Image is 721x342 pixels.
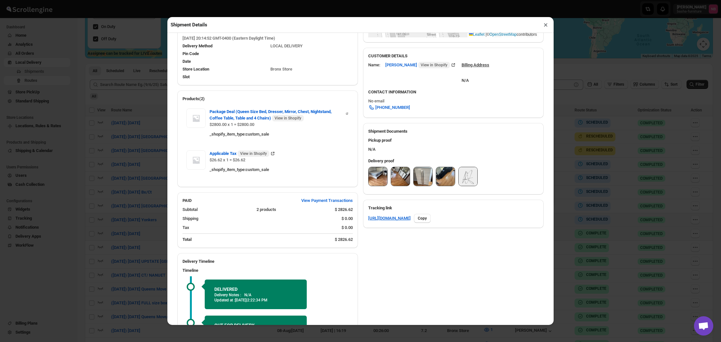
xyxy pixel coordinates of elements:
u: Billing Address [462,62,489,67]
img: wp3eKvumUOqdHqlI3pXaK.png [459,167,477,186]
h3: CUSTOMER DETAILS [368,53,538,59]
a: Leaflet [469,32,484,37]
img: Item [186,109,206,128]
h2: OUT FOR DELIVERY [214,322,297,328]
a: OpenStreetMap [490,32,517,37]
div: Shipping [183,215,336,222]
span: [PERSON_NAME] [385,62,450,68]
span: Store Location [183,67,209,71]
p: Updated at : [214,298,297,303]
a: Package Deal (Queen Size Bed, Dresser, Mirror, Chest, Nightstand, Coffee Table, Table and 4 Chair... [210,109,349,114]
span: View in Shopify [240,151,267,156]
span: Date [183,59,191,64]
span: [DATE] 20:14:52 GMT-0400 (Eastern Daylight Time) [183,36,275,41]
h2: Delivery Timeline [183,258,353,265]
button: Copy [414,214,431,223]
span: Pin Code [183,51,199,56]
span: Package Deal (Queen Size Bed, Dresser, Mirror, Chest, Nightstand, Coffee Table, Table and 4 Chairs) [210,109,345,121]
span: Copy [418,216,427,221]
span: [DATE] | 2:22:34 PM [235,298,267,302]
p: N/A [244,292,251,298]
img: Item [186,150,206,170]
a: [PERSON_NAME] View in Shopify [385,62,456,67]
span: | [486,32,487,37]
h2: DELIVERED [214,286,297,292]
h3: CONTACT INFORMATION [368,89,538,95]
div: $ 0.00 [342,224,353,231]
span: No email [368,99,384,103]
span: $2800.00 x 1 = $2800.00 [210,122,254,127]
a: [PHONE_NUMBER] [364,102,414,113]
button: View Payment Transactions [297,195,357,206]
img: 9UXc3_tiEPw6K-ZGE8ALx.jpg [414,167,432,186]
span: LOCAL DELIVERY [270,43,303,48]
h3: Delivery proof [368,158,538,164]
div: 2 products [257,206,330,213]
h2: Shipment Details [171,22,207,28]
span: View in Shopify [421,62,447,68]
h2: PAID [183,197,192,204]
span: Applicable Tax [210,150,269,157]
div: N/A [462,71,489,84]
span: [PHONE_NUMBER] [375,104,410,111]
div: © contributors [467,32,538,37]
p: Delivery Notes : [214,292,241,298]
a: [URL][DOMAIN_NAME] [368,215,411,222]
img: a6TAdv-ejJimZeLwVNrTk.jpg [436,167,455,186]
h3: Tracking link [368,205,538,211]
div: Tax [183,224,336,231]
div: $ 0.00 [342,215,353,222]
h2: Products(2) [183,96,353,102]
span: $26.62 x 1 = $26.62 [210,157,245,162]
a: Open chat [694,316,713,336]
a: Applicable Tax View in Shopify [210,151,276,156]
span: Slot [183,74,190,79]
h3: Timeline [183,267,353,274]
b: Total [183,237,192,242]
h3: Pickup proof [368,137,538,144]
div: $ 2826.62 [335,236,353,243]
span: Bronx Store [270,67,292,71]
div: Name: [368,62,380,68]
img: yJP3jO8T_CLHjLfSrKkeg.jpg [391,167,410,186]
button: × [541,20,550,29]
span: View in Shopify [275,116,301,121]
div: $ 2826.62 [335,206,353,213]
div: N/A [363,135,544,155]
span: View Payment Transactions [301,197,353,204]
span: Delivery Method [183,43,212,48]
div: _shopify_item_type : custom_sale [210,166,349,173]
img: AOozIltT7Co8mdoYlDO_M.jpg [369,167,387,186]
div: _shopify_item_type : custom_sale [210,131,349,138]
div: Subtotal [183,206,251,213]
h2: Shipment Documents [368,128,538,135]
